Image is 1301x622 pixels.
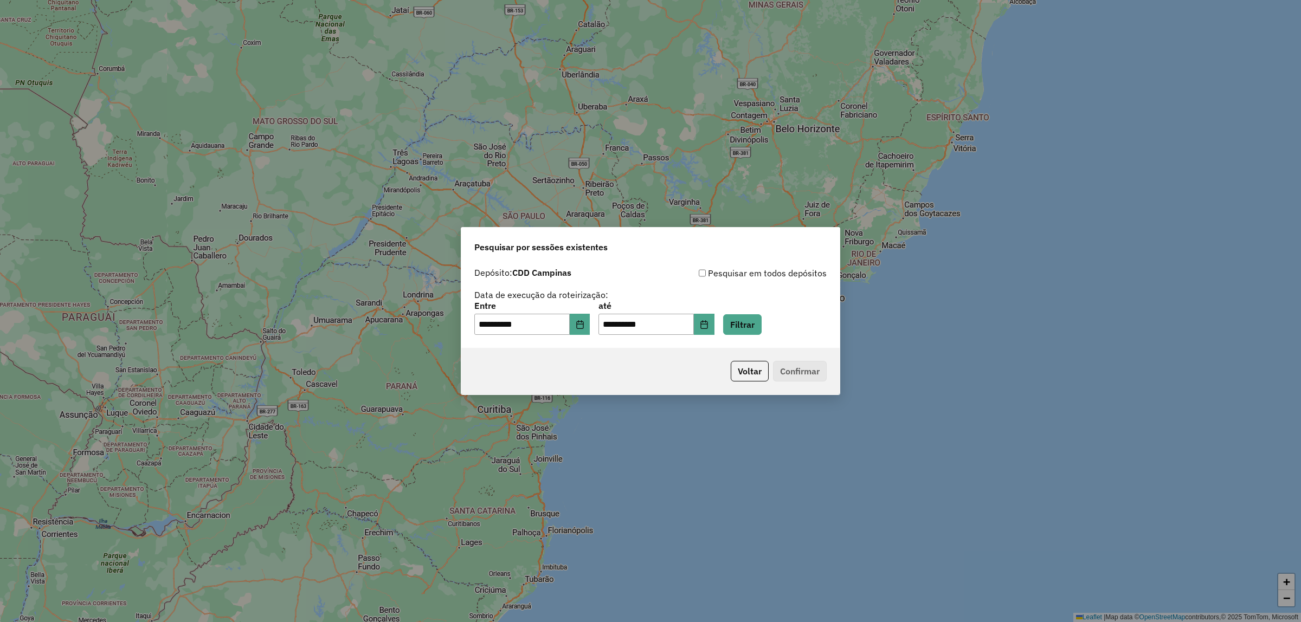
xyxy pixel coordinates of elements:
button: Filtrar [723,314,762,335]
label: Depósito: [474,266,571,279]
span: Pesquisar por sessões existentes [474,241,608,254]
button: Choose Date [570,314,590,335]
label: até [598,299,714,312]
div: Pesquisar em todos depósitos [650,267,827,280]
strong: CDD Campinas [512,267,571,278]
button: Voltar [731,361,769,381]
label: Data de execução da roteirização: [474,288,608,301]
button: Choose Date [694,314,714,335]
label: Entre [474,299,590,312]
